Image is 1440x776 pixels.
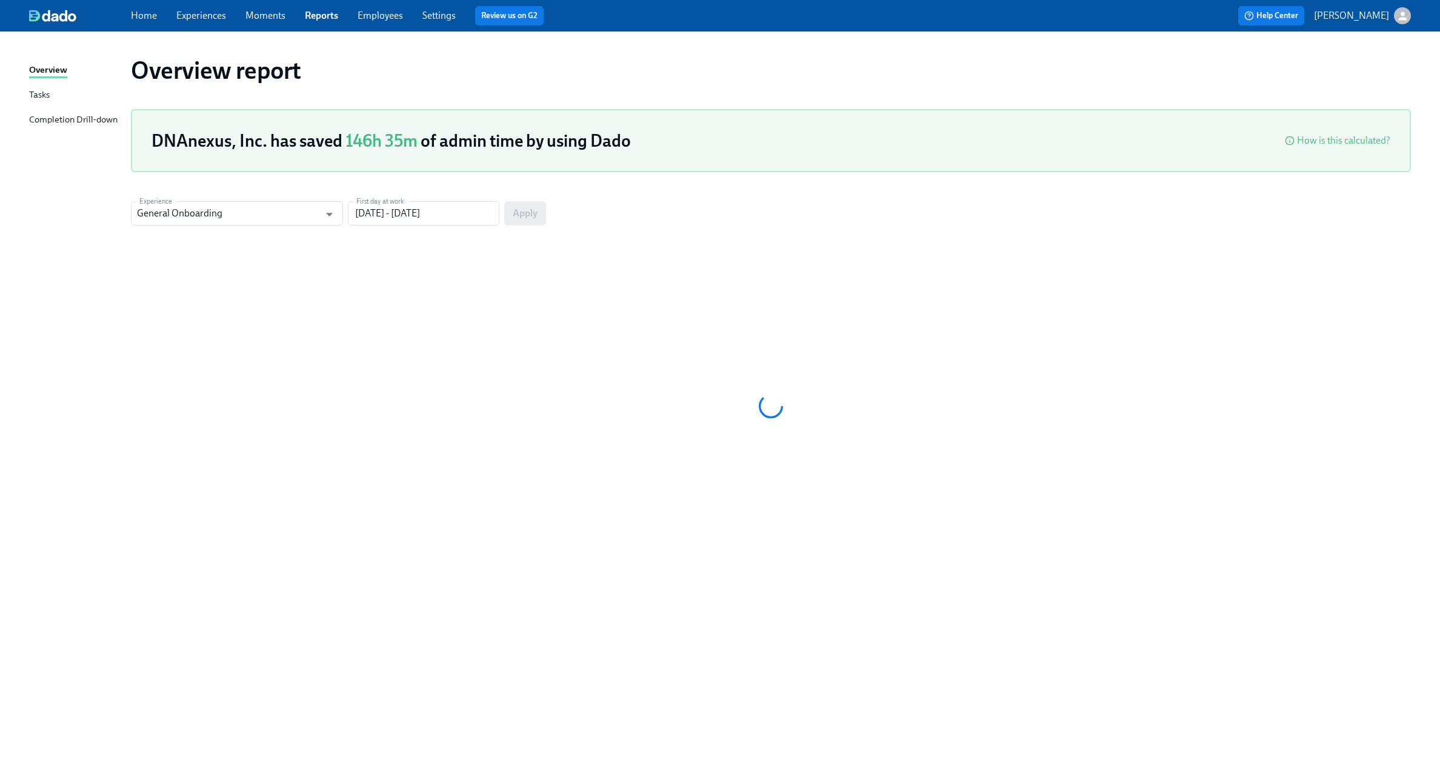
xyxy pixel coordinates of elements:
div: Completion Drill-down [29,113,118,128]
a: Overview [29,63,121,78]
a: Moments [245,10,285,21]
div: How is this calculated? [1297,134,1390,147]
div: Overview [29,63,67,78]
img: dado [29,10,76,22]
h1: Overview report [131,56,301,85]
a: Home [131,10,157,21]
h3: DNAnexus, Inc. has saved of admin time by using Dado [152,130,631,152]
a: Review us on G2 [481,10,538,22]
button: Help Center [1238,6,1304,25]
span: Help Center [1244,10,1298,22]
a: Completion Drill-down [29,113,121,128]
p: [PERSON_NAME] [1314,9,1389,22]
a: Experiences [176,10,226,21]
a: Settings [422,10,456,21]
button: [PERSON_NAME] [1314,7,1411,24]
a: Tasks [29,88,121,103]
button: Review us on G2 [475,6,544,25]
a: dado [29,10,131,22]
span: 146h 35m [345,130,418,151]
button: Open [320,205,339,224]
a: Reports [305,10,338,21]
div: Tasks [29,88,50,103]
a: Employees [358,10,403,21]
